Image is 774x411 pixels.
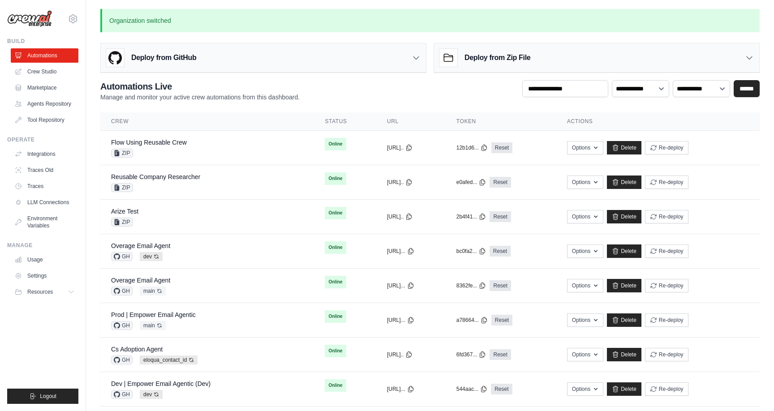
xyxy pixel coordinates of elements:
[607,141,641,154] a: Delete
[325,207,346,219] span: Online
[556,112,760,131] th: Actions
[11,253,78,267] a: Usage
[645,210,688,223] button: Re-deploy
[40,393,56,400] span: Logout
[111,149,133,158] span: ZIP
[111,380,211,387] a: Dev | Empower Email Agentic (Dev)
[490,177,511,188] a: Reset
[111,173,200,180] a: Reusable Company Researcher
[376,112,446,131] th: URL
[111,321,133,330] span: GH
[100,9,760,32] p: Organization switched
[140,287,166,295] span: main
[456,317,488,324] button: a78664...
[7,38,78,45] div: Build
[314,112,376,131] th: Status
[140,390,163,399] span: dev
[645,141,688,154] button: Re-deploy
[645,176,688,189] button: Re-deploy
[7,10,52,27] img: Logo
[11,64,78,79] a: Crew Studio
[567,313,603,327] button: Options
[456,282,486,289] button: 8362fe...
[11,163,78,177] a: Traces Old
[456,385,487,393] button: 544aac...
[131,52,196,63] h3: Deploy from GitHub
[491,384,512,394] a: Reset
[490,349,511,360] a: Reset
[607,382,641,396] a: Delete
[7,389,78,404] button: Logout
[100,80,300,93] h2: Automations Live
[111,287,133,295] span: GH
[11,113,78,127] a: Tool Repository
[325,172,346,185] span: Online
[100,112,314,131] th: Crew
[11,179,78,193] a: Traces
[567,348,603,361] button: Options
[607,313,641,327] a: Delete
[111,242,170,249] a: Overage Email Agent
[111,346,163,353] a: Cs Adoption Agent
[490,280,511,291] a: Reset
[464,52,530,63] h3: Deploy from Zip File
[645,279,688,292] button: Re-deploy
[7,136,78,143] div: Operate
[456,144,488,151] button: 12b1d6...
[491,142,512,153] a: Reset
[111,183,133,192] span: ZIP
[607,210,641,223] a: Delete
[607,244,641,258] a: Delete
[490,246,511,257] a: Reset
[111,277,170,284] a: Overage Email Agent
[27,288,53,295] span: Resources
[567,141,603,154] button: Options
[325,241,346,254] span: Online
[325,138,346,150] span: Online
[446,112,556,131] th: Token
[11,269,78,283] a: Settings
[325,345,346,357] span: Online
[325,310,346,323] span: Online
[456,248,486,255] button: bc0fa2...
[11,97,78,111] a: Agents Repository
[111,390,133,399] span: GH
[567,382,603,396] button: Options
[607,348,641,361] a: Delete
[106,49,124,67] img: GitHub Logo
[111,311,196,318] a: Prod | Empower Email Agentic
[111,252,133,261] span: GH
[325,379,346,392] span: Online
[456,351,486,358] button: 6fd367...
[645,313,688,327] button: Re-deploy
[140,252,163,261] span: dev
[456,213,486,220] button: 2b4f41...
[11,211,78,233] a: Environment Variables
[11,195,78,210] a: LLM Connections
[100,93,300,102] p: Manage and monitor your active crew automations from this dashboard.
[490,211,511,222] a: Reset
[140,321,166,330] span: main
[111,208,138,215] a: Arize Test
[491,315,512,325] a: Reset
[567,176,603,189] button: Options
[11,48,78,63] a: Automations
[111,139,187,146] a: Flow Using Reusable Crew
[325,276,346,288] span: Online
[567,279,603,292] button: Options
[645,244,688,258] button: Re-deploy
[456,179,486,186] button: e0afed...
[111,355,133,364] span: GH
[567,244,603,258] button: Options
[567,210,603,223] button: Options
[607,279,641,292] a: Delete
[607,176,641,189] a: Delete
[645,348,688,361] button: Re-deploy
[111,218,133,227] span: ZIP
[7,242,78,249] div: Manage
[140,355,198,364] span: eloqua_contact_id
[11,81,78,95] a: Marketplace
[11,147,78,161] a: Integrations
[11,285,78,299] button: Resources
[645,382,688,396] button: Re-deploy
